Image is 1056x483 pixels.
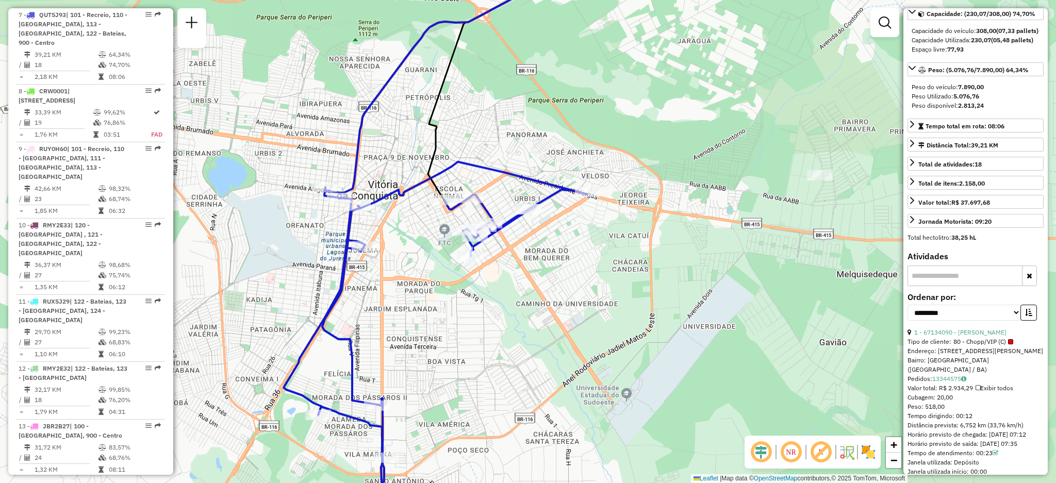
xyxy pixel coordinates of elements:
span: Exibir rótulo [808,440,833,464]
td: / [19,118,24,128]
i: Distância Total [24,109,30,115]
a: Exibir filtros [874,12,895,33]
td: / [19,60,24,70]
span: 13 - [19,422,122,439]
strong: 308,00 [976,27,996,35]
i: % de utilização do peso [98,329,106,335]
button: Ordem crescente [1020,305,1037,321]
span: + [890,438,897,451]
i: Tempo total em rota [93,131,98,138]
div: Espaço livre: [912,45,1039,54]
a: Zoom out [886,453,901,468]
td: 1,35 KM [34,282,98,292]
span: | [STREET_ADDRESS] [19,87,75,104]
i: Tempo total em rota [98,409,104,415]
strong: 230,07 [971,36,991,44]
strong: 5.076,76 [953,92,979,100]
div: Total de itens: [918,179,985,188]
span: | [720,475,721,482]
strong: 38,25 hL [951,234,976,241]
div: Pedidos: [907,374,1044,384]
td: 27 [34,337,98,347]
td: = [19,464,24,475]
td: / [19,453,24,463]
img: Exibir/Ocultar setores [860,444,877,460]
span: CRW0001 [39,87,68,95]
h4: Atividades [907,252,1044,261]
i: Distância Total [24,186,30,192]
td: 24 [34,453,98,463]
div: Valor total: R$ 2.934,29 [907,384,1044,393]
strong: 7.890,00 [958,83,984,91]
td: 98,32% [108,184,160,194]
div: Tipo de cliente: [907,337,1044,346]
a: Tempo total em rota: 08:06 [907,119,1044,132]
em: Opções [145,88,152,94]
em: Opções [145,423,152,429]
i: % de utilização da cubagem [98,339,106,345]
em: Opções [145,222,152,228]
span: RUX5J29 [43,297,70,305]
td: = [19,72,24,82]
div: Endereço: [STREET_ADDRESS][PERSON_NAME] [907,346,1044,356]
div: Capacidade: (230,07/308,00) 74,70% [907,22,1044,58]
i: Observações [961,376,966,382]
span: Tempo total em rota: 08:06 [926,122,1004,130]
em: Rota exportada [155,298,161,304]
td: 04:31 [108,407,160,417]
a: Leaflet [694,475,718,482]
span: | 122 - Bateias, 123 - [GEOGRAPHIC_DATA], 124 - [GEOGRAPHIC_DATA] [19,297,126,324]
div: Distância Total: [918,141,998,150]
td: / [19,194,24,204]
td: 2,18 KM [34,72,98,82]
em: Rota exportada [155,423,161,429]
span: Cubagem: 20,00 [907,393,953,401]
i: Total de Atividades [24,397,30,403]
td: 08:06 [108,72,160,82]
i: Total de Atividades [24,339,30,345]
div: Total hectolitro: [907,233,1044,242]
td: 75,74% [108,270,160,280]
td: = [19,349,24,359]
td: 19 [34,118,93,128]
div: Capacidade Utilizada: [912,36,1039,45]
td: 23 [34,194,98,204]
i: Distância Total [24,262,30,268]
strong: 18 [975,160,982,168]
span: | 120 - [GEOGRAPHIC_DATA] , 121 - [GEOGRAPHIC_DATA], 122 - [GEOGRAPHIC_DATA] [19,221,103,257]
i: Tempo total em rota [98,467,104,473]
td: / [19,395,24,405]
td: 1,85 KM [34,206,98,216]
td: 1,10 KM [34,349,98,359]
span: | 101 - Recreio, 110 - [GEOGRAPHIC_DATA], 113 - [GEOGRAPHIC_DATA], 122 - Bateias, 900 - Centro [19,11,127,46]
strong: 2.813,24 [958,102,984,109]
i: Distância Total [24,444,30,451]
span: | 101 - Recreio, 110 - [GEOGRAPHIC_DATA], 111 - [GEOGRAPHIC_DATA], 113 - [GEOGRAPHIC_DATA] [19,145,124,180]
div: Tempo de atendimento: 00:23 [907,448,1044,458]
div: Peso: (5.076,76/7.890,00) 64,34% [907,78,1044,114]
a: Nova sessão e pesquisa [181,12,202,36]
i: Tempo total em rota [98,208,104,214]
span: Peso: 518,00 [907,403,945,410]
i: % de utilização do peso [93,109,101,115]
td: = [19,407,24,417]
td: 18 [34,60,98,70]
em: Rota exportada [155,145,161,152]
span: − [890,454,897,467]
td: 1,76 KM [34,129,93,140]
span: RUY0H60 [39,145,67,153]
td: 33,39 KM [34,107,93,118]
strong: R$ 37.697,68 [951,198,990,206]
div: Peso Utilizado: [912,92,1039,101]
i: Tempo total em rota [98,74,104,80]
i: % de utilização do peso [98,52,106,58]
strong: (07,33 pallets) [996,27,1038,35]
span: | 122 - Bateias, 123 - [GEOGRAPHIC_DATA] [19,364,127,381]
span: 7 - [19,11,127,46]
em: Opções [145,145,152,152]
td: 76,20% [108,395,160,405]
a: Com service time [993,449,998,457]
span: RMY2E33 [43,221,71,229]
td: 74,70% [108,60,160,70]
a: Capacidade: (230,07/308,00) 74,70% [907,6,1044,20]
